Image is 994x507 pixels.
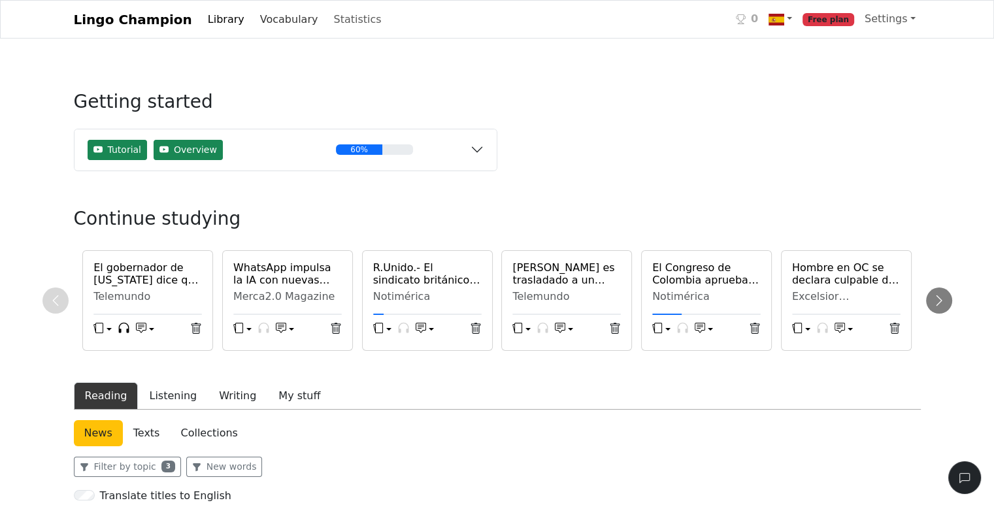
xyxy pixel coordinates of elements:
button: New words [186,457,263,477]
div: Telemundo [512,290,621,303]
button: Filter by topic3 [74,457,181,477]
div: Telemundo [93,290,202,303]
a: Texts [123,420,171,446]
a: R.Unido.- El sindicato británico Unite amenaza con retirar su apoyo... [373,261,482,286]
a: El Congreso de Colombia aprueba el Presupuesto General de 2026, pero... [652,261,761,286]
a: Statistics [328,7,386,33]
button: My stuff [267,382,331,410]
a: [PERSON_NAME] es trasladado a un centro de detención de [US_STATE] [512,261,621,286]
div: Notimérica [373,290,482,303]
a: 0 [731,6,763,33]
div: Excelsior [US_STATE] [792,290,901,303]
a: WhatsApp impulsa la IA con nuevas funciones y facilita el escaneo de documentos en su app [233,261,342,286]
button: Tutorial [88,140,147,160]
div: 60% [336,144,382,155]
span: 3 [161,461,175,472]
a: Vocabulary [255,7,323,33]
h3: Getting started [74,91,497,123]
div: Merca2.0 Magazine [233,290,342,303]
button: Reading [74,382,139,410]
a: Hombre en OC se declara culpable de portar 'brass knuckels' tras amenaza a [DEMOGRAPHIC_DATA] [792,261,901,286]
a: Lingo Champion [74,7,192,33]
span: Tutorial [108,143,141,157]
button: TutorialOverview60% [75,129,497,171]
button: Listening [138,382,208,410]
div: Notimérica [652,290,761,303]
h6: Translate titles to English [100,489,231,502]
a: Settings [859,6,921,32]
span: Free plan [803,13,854,26]
a: Collections [170,420,248,446]
button: Writing [208,382,267,410]
a: News [74,420,123,446]
a: El gobernador de [US_STATE] dice que el Gobierno planea desplegar allí a unos 100 soldados para p... [93,261,202,286]
h3: Continue studying [74,208,531,230]
button: Overview [154,140,223,160]
a: Library [203,7,250,33]
a: Free plan [797,6,859,33]
span: Overview [174,143,217,157]
img: es.svg [769,12,784,27]
span: 0 [751,11,758,27]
